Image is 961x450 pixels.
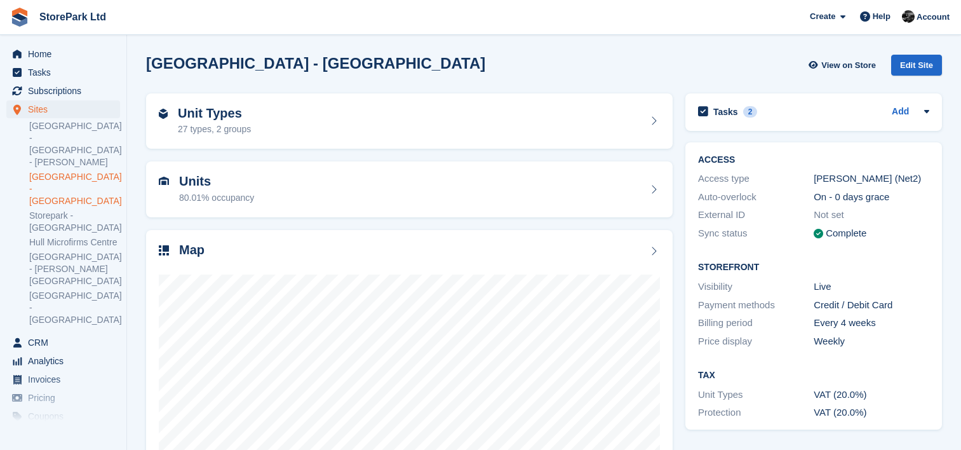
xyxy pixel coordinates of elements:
div: Price display [698,334,814,349]
div: [PERSON_NAME] (Net2) [814,172,929,186]
span: Invoices [28,371,104,388]
img: stora-icon-8386f47178a22dfd0bd8f6a31ec36ba5ce8667c1dd55bd0f319d3a0aa187defe.svg [10,8,29,27]
a: StorePark Ltd [34,6,111,27]
h2: Tax [698,371,929,381]
span: View on Store [821,59,876,72]
div: Edit Site [891,55,942,76]
span: Home [28,45,104,63]
a: View on Store [807,55,881,76]
a: menu [6,45,120,63]
a: menu [6,389,120,407]
div: Protection [698,406,814,420]
div: Every 4 weeks [814,316,929,331]
div: On - 0 days grace [814,190,929,205]
a: menu [6,82,120,100]
div: 2 [743,106,758,118]
span: Analytics [28,352,104,370]
div: 27 types, 2 groups [178,123,251,136]
div: Live [814,280,929,294]
img: Ryan Mulcahy [902,10,915,23]
a: Hull Microfirms Centre [29,236,120,249]
h2: Unit Types [178,106,251,121]
h2: Units [179,174,254,189]
a: Storepark - [GEOGRAPHIC_DATA] [29,210,120,234]
h2: Tasks [713,106,738,118]
span: Account [917,11,950,24]
img: map-icn-33ee37083ee616e46c38cad1a60f524a97daa1e2b2c8c0bc3eb3415660979fc1.svg [159,245,169,256]
span: Sites [28,100,104,118]
div: Access type [698,172,814,186]
h2: ACCESS [698,155,929,165]
span: Tasks [28,64,104,81]
span: Help [873,10,890,23]
div: Visibility [698,280,814,294]
div: Credit / Debit Card [814,298,929,313]
div: Payment methods [698,298,814,313]
a: [GEOGRAPHIC_DATA] - [GEOGRAPHIC_DATA] - [PERSON_NAME] [29,120,120,168]
a: menu [6,64,120,81]
a: Units 80.01% occupancy [146,161,673,217]
h2: Map [179,243,205,257]
div: Complete [826,226,866,241]
span: Create [810,10,835,23]
a: Edit Site [891,55,942,81]
div: Weekly [814,334,929,349]
a: menu [6,352,120,370]
div: Auto-overlock [698,190,814,205]
div: External ID [698,208,814,222]
div: VAT (20.0%) [814,388,929,402]
a: menu [6,100,120,118]
div: Not set [814,208,929,222]
img: unit-type-icn-2b2737a686de81e16bb02015468b77c625bbabd49415b5ef34ead5e3b44a266d.svg [159,109,168,119]
a: Add [892,105,909,119]
span: Pricing [28,389,104,407]
div: VAT (20.0%) [814,406,929,420]
a: [GEOGRAPHIC_DATA] - [GEOGRAPHIC_DATA] [29,171,120,207]
div: 80.01% occupancy [179,191,254,205]
a: [GEOGRAPHIC_DATA] - [PERSON_NAME][GEOGRAPHIC_DATA] [29,251,120,287]
div: Sync status [698,226,814,241]
h2: [GEOGRAPHIC_DATA] - [GEOGRAPHIC_DATA] [146,55,485,72]
h2: Storefront [698,262,929,273]
img: unit-icn-7be61d7bf1b0ce9d3e12c5938cc71ed9869f7b940bace4675aadf7bd6d80202e.svg [159,177,169,186]
span: Coupons [28,407,104,425]
a: menu [6,334,120,351]
a: Unit Types 27 types, 2 groups [146,93,673,149]
a: menu [6,371,120,388]
a: menu [6,407,120,425]
span: CRM [28,334,104,351]
div: Unit Types [698,388,814,402]
div: Billing period [698,316,814,331]
span: Subscriptions [28,82,104,100]
a: [GEOGRAPHIC_DATA] - [GEOGRAPHIC_DATA] [29,290,120,326]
